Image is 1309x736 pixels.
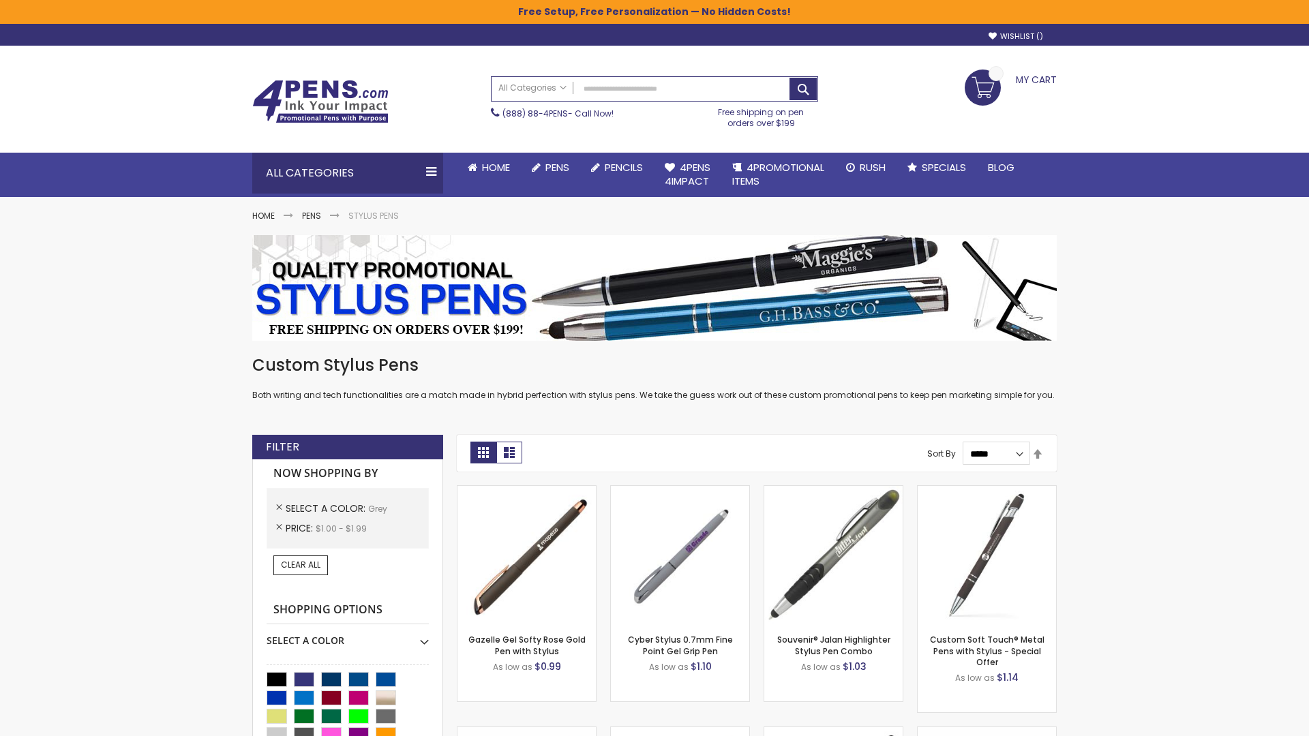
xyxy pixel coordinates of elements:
[918,486,1056,624] img: Custom Soft Touch® Metal Pens with Stylus-Grey
[654,153,721,197] a: 4Pens4impact
[286,502,368,515] span: Select A Color
[704,102,819,129] div: Free shipping on pen orders over $199
[316,523,367,534] span: $1.00 - $1.99
[545,160,569,174] span: Pens
[498,82,567,93] span: All Categories
[457,153,521,183] a: Home
[267,459,429,488] strong: Now Shopping by
[955,672,995,684] span: As low as
[266,440,299,455] strong: Filter
[492,77,573,99] a: All Categories
[470,442,496,463] strong: Grid
[281,559,320,570] span: Clear All
[930,634,1044,667] a: Custom Soft Touch® Metal Pens with Stylus - Special Offer
[843,660,867,673] span: $1.03
[273,555,328,574] a: Clear All
[649,661,689,673] span: As low as
[611,486,749,624] img: Cyber Stylus 0.7mm Fine Point Gel Grip Pen-Grey
[732,160,824,188] span: 4PROMOTIONAL ITEMS
[721,153,835,197] a: 4PROMOTIONALITEMS
[286,521,316,535] span: Price
[927,448,956,459] label: Sort By
[348,210,399,221] strong: Stylus Pens
[468,634,586,656] a: Gazelle Gel Softy Rose Gold Pen with Stylus
[457,486,596,624] img: Gazelle Gel Softy Rose Gold Pen with Stylus-Grey
[580,153,654,183] a: Pencils
[252,354,1057,401] div: Both writing and tech functionalities are a match made in hybrid perfection with stylus pens. We ...
[918,485,1056,497] a: Custom Soft Touch® Metal Pens with Stylus-Grey
[302,210,321,221] a: Pens
[764,486,903,624] img: Souvenir® Jalan Highlighter Stylus Pen Combo-Grey
[897,153,977,183] a: Specials
[628,634,733,656] a: Cyber Stylus 0.7mm Fine Point Gel Grip Pen
[977,153,1025,183] a: Blog
[502,108,614,119] span: - Call Now!
[535,660,561,673] span: $0.99
[605,160,643,174] span: Pencils
[988,160,1014,174] span: Blog
[997,671,1019,684] span: $1.14
[860,160,886,174] span: Rush
[777,634,890,656] a: Souvenir® Jalan Highlighter Stylus Pen Combo
[801,661,841,673] span: As low as
[835,153,897,183] a: Rush
[368,503,387,515] span: Grey
[665,160,710,188] span: 4Pens 4impact
[252,80,389,123] img: 4Pens Custom Pens and Promotional Products
[521,153,580,183] a: Pens
[267,596,429,625] strong: Shopping Options
[611,485,749,497] a: Cyber Stylus 0.7mm Fine Point Gel Grip Pen-Grey
[482,160,510,174] span: Home
[252,210,275,221] a: Home
[922,160,966,174] span: Specials
[691,660,712,673] span: $1.10
[252,235,1057,341] img: Stylus Pens
[502,108,568,119] a: (888) 88-4PENS
[493,661,532,673] span: As low as
[252,153,443,194] div: All Categories
[252,354,1057,376] h1: Custom Stylus Pens
[457,485,596,497] a: Gazelle Gel Softy Rose Gold Pen with Stylus-Grey
[989,31,1043,42] a: Wishlist
[267,624,429,647] div: Select A Color
[764,485,903,497] a: Souvenir® Jalan Highlighter Stylus Pen Combo-Grey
